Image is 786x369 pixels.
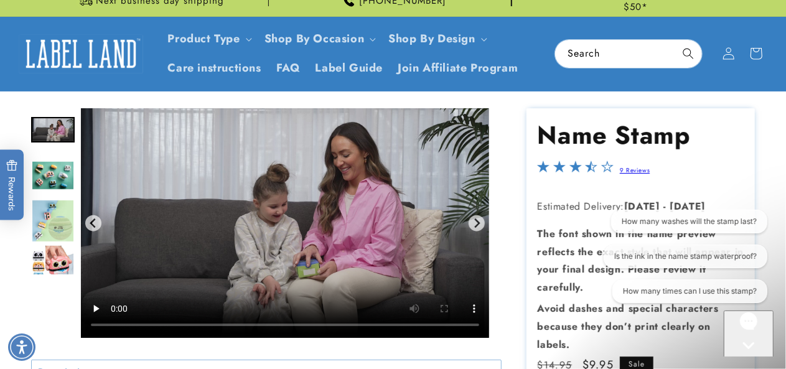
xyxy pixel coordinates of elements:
[670,199,706,213] strong: [DATE]
[276,61,301,75] span: FAQ
[31,154,75,197] div: Go to slide 4
[168,30,240,47] a: Product Type
[537,227,743,294] strong: The font shown in the name preview reflects the exact style that will appear in your final design...
[257,24,381,54] summary: Shop By Occasion
[161,24,257,54] summary: Product Type
[537,198,744,216] p: Estimated Delivery:
[537,164,613,178] span: 3.3-star overall rating
[742,40,770,67] a: cart
[19,34,143,73] img: Label Land
[469,215,485,231] button: Next slide
[31,245,75,288] div: Go to slide 6
[715,40,742,67] a: Log in
[6,159,18,211] span: Rewards
[620,166,650,175] a: 9 Reviews - open in a new tab
[31,108,75,152] div: Go to slide 3
[398,61,518,75] span: Join Affiliate Program
[316,61,383,75] span: Label Guide
[390,54,525,83] a: Join Affiliate Program
[168,61,261,75] span: Care instructions
[31,117,75,142] img: null
[308,54,391,83] a: Label Guide
[31,245,74,288] img: null
[269,54,308,83] a: FAQ
[587,210,774,313] iframe: Gorgias live chat conversation starters
[8,334,35,361] div: Accessibility Menu
[537,119,744,151] h1: Name Stamp
[675,40,702,67] button: Search
[663,199,667,213] strong: -
[31,199,75,243] img: null
[31,161,75,190] img: null
[161,54,269,83] a: Care instructions
[14,30,148,78] a: Label Land
[31,199,75,243] div: Go to slide 5
[85,215,102,231] button: Previous slide
[388,30,475,47] a: Shop By Design
[624,199,660,213] strong: [DATE]
[537,301,718,352] strong: Avoid dashes and special characters because they don’t print clearly on labels.
[381,24,492,54] summary: Shop By Design
[264,32,365,46] span: Shop By Occasion
[724,311,774,357] iframe: Gorgias live chat messenger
